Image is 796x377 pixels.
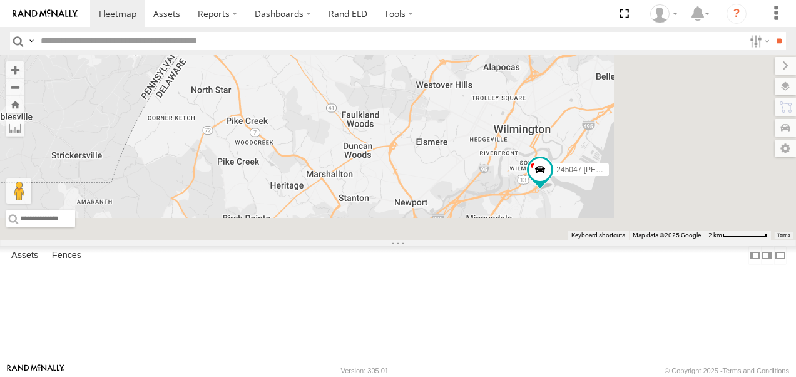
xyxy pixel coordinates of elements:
label: Assets [5,247,44,264]
label: Map Settings [775,140,796,157]
button: Zoom Home [6,96,24,113]
div: © Copyright 2025 - [665,367,789,374]
a: Terms [777,233,790,238]
label: Measure [6,119,24,137]
a: Visit our Website [7,364,64,377]
span: 245047 [PERSON_NAME] [556,165,645,174]
a: Terms and Conditions [723,367,789,374]
button: Map Scale: 2 km per 68 pixels [705,231,771,240]
button: Zoom out [6,78,24,96]
label: Search Query [26,32,36,50]
button: Zoom in [6,61,24,78]
span: Map data ©2025 Google [633,232,701,239]
div: John Olaniyan [646,4,682,23]
label: Dock Summary Table to the Left [748,246,761,264]
label: Hide Summary Table [774,246,787,264]
button: Drag Pegman onto the map to open Street View [6,178,31,204]
button: Keyboard shortcuts [571,231,625,240]
label: Fences [46,247,88,264]
label: Search Filter Options [745,32,772,50]
i: ? [727,4,747,24]
label: Dock Summary Table to the Right [761,246,773,264]
div: Version: 305.01 [341,367,389,374]
span: 2 km [708,232,722,239]
img: rand-logo.svg [13,9,78,18]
